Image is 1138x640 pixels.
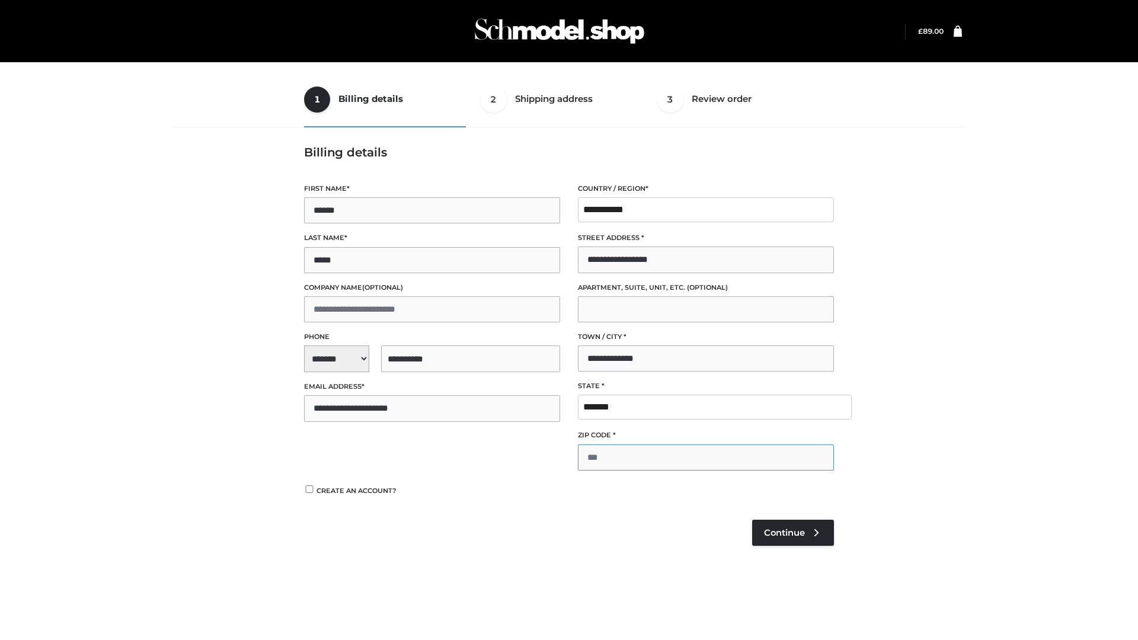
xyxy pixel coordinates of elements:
bdi: 89.00 [918,27,944,36]
label: First name [304,183,560,194]
a: Continue [752,520,834,546]
label: Apartment, suite, unit, etc. [578,282,834,293]
span: (optional) [687,283,728,292]
span: (optional) [362,283,403,292]
span: Continue [764,527,805,538]
label: State [578,380,834,392]
span: Create an account? [317,487,397,495]
a: £89.00 [918,27,944,36]
label: Phone [304,331,560,343]
label: Town / City [578,331,834,343]
h3: Billing details [304,145,834,159]
label: Company name [304,282,560,293]
img: Schmodel Admin 964 [471,8,648,55]
input: Create an account? [304,485,315,493]
label: ZIP Code [578,430,834,441]
span: £ [918,27,923,36]
label: Country / Region [578,183,834,194]
label: Email address [304,381,560,392]
label: Street address [578,232,834,244]
label: Last name [304,232,560,244]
